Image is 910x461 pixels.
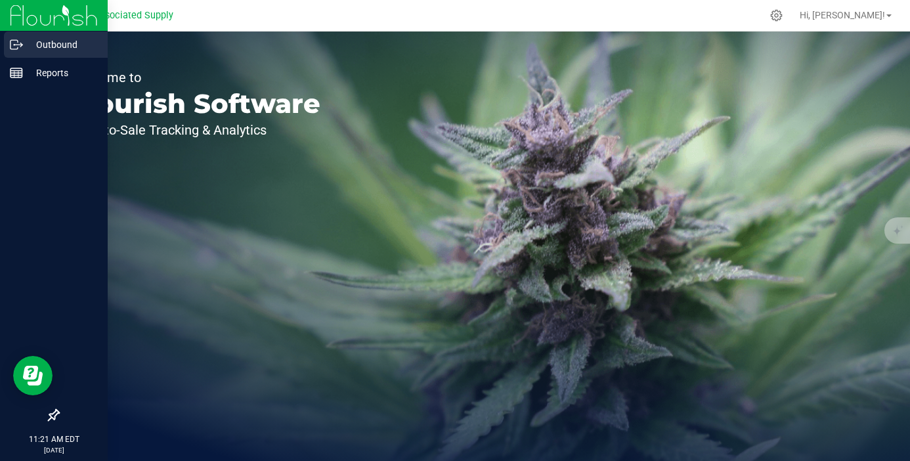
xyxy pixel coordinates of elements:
[10,38,23,51] inline-svg: Outbound
[800,10,885,20] span: Hi, [PERSON_NAME]!
[6,445,102,455] p: [DATE]
[10,66,23,79] inline-svg: Reports
[95,10,173,21] span: Associated Supply
[71,71,320,84] p: Welcome to
[13,356,53,395] iframe: Resource center
[768,9,785,22] div: Manage settings
[23,65,102,81] p: Reports
[6,433,102,445] p: 11:21 AM EDT
[23,37,102,53] p: Outbound
[71,123,320,137] p: Seed-to-Sale Tracking & Analytics
[71,91,320,117] p: Flourish Software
